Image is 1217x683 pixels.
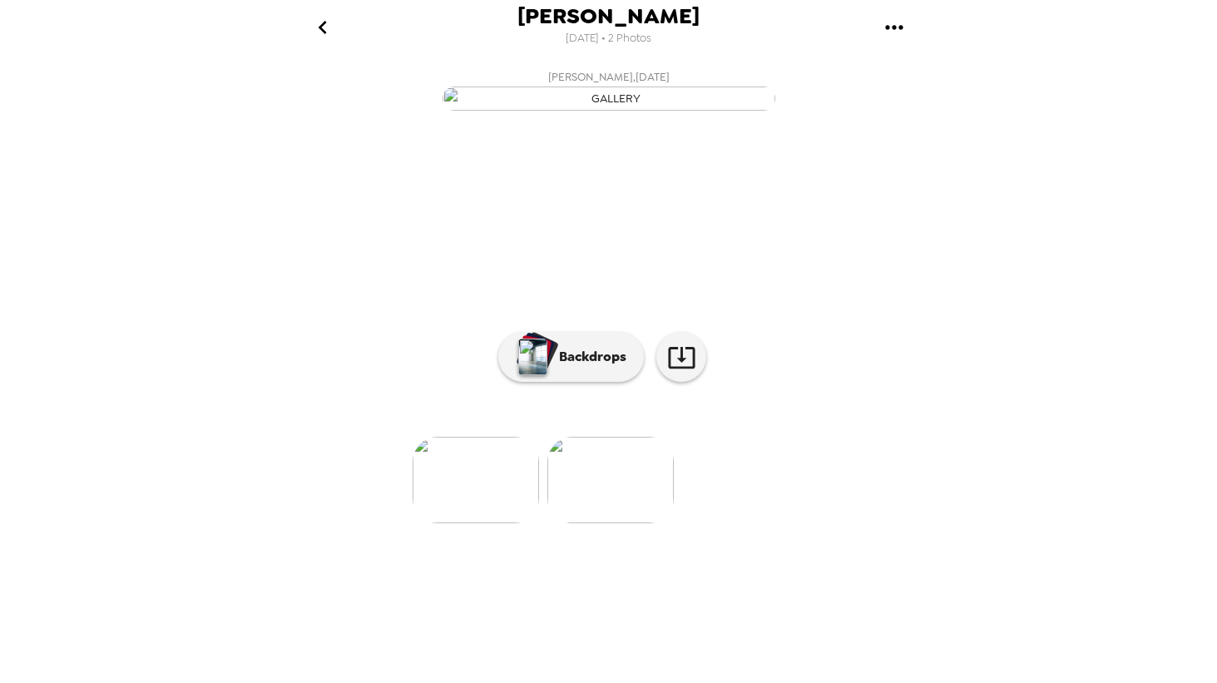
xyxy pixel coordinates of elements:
[566,27,651,50] span: [DATE] • 2 Photos
[443,87,775,111] img: gallery
[413,437,539,523] img: gallery
[276,62,942,116] button: [PERSON_NAME],[DATE]
[498,332,644,382] button: Backdrops
[548,67,670,87] span: [PERSON_NAME] , [DATE]
[517,5,700,27] span: [PERSON_NAME]
[547,437,674,523] img: gallery
[551,347,626,367] p: Backdrops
